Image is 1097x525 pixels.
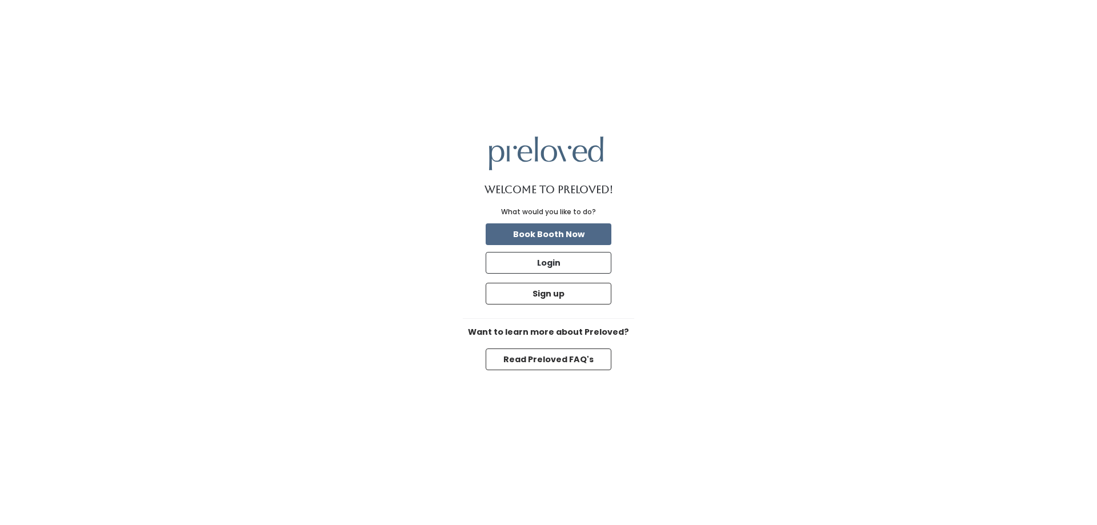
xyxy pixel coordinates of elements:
h1: Welcome to Preloved! [485,184,613,195]
h6: Want to learn more about Preloved? [463,328,634,337]
button: Book Booth Now [486,223,611,245]
img: preloved logo [489,137,603,170]
div: What would you like to do? [501,207,596,217]
button: Read Preloved FAQ's [486,348,611,370]
a: Sign up [483,280,614,307]
a: Login [483,250,614,276]
button: Sign up [486,283,611,304]
button: Login [486,252,611,274]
